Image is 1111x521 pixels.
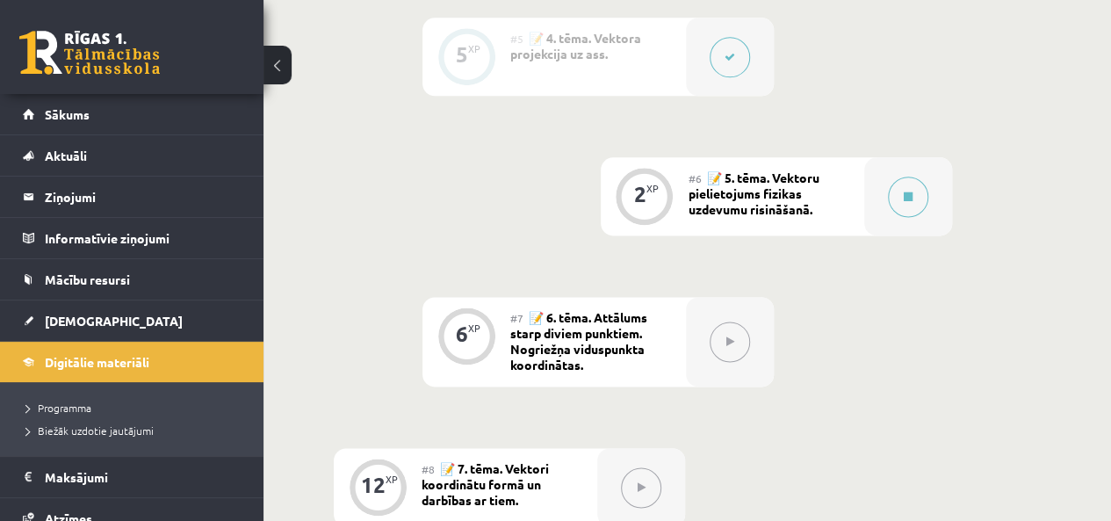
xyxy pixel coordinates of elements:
span: Biežāk uzdotie jautājumi [26,423,154,438]
a: [DEMOGRAPHIC_DATA] [23,300,242,341]
a: Ziņojumi [23,177,242,217]
div: XP [646,184,659,193]
span: #5 [510,32,523,46]
span: [DEMOGRAPHIC_DATA] [45,313,183,329]
a: Mācību resursi [23,259,242,300]
span: Programma [26,401,91,415]
a: Sākums [23,94,242,134]
div: 6 [456,326,468,342]
a: Biežāk uzdotie jautājumi [26,423,246,438]
legend: Informatīvie ziņojumi [45,218,242,258]
a: Rīgas 1. Tālmācības vidusskola [19,31,160,75]
a: Aktuāli [23,135,242,176]
a: Informatīvie ziņojumi [23,218,242,258]
span: 📝 4. tēma. Vektora projekcija uz ass. [510,30,641,62]
legend: Ziņojumi [45,177,242,217]
span: #7 [510,311,523,325]
div: 2 [634,186,646,202]
span: 📝 7. tēma. Vektori koordinātu formā un darbības ar tiem. [422,460,549,508]
legend: Maksājumi [45,457,242,497]
span: Sākums [45,106,90,122]
div: XP [386,474,398,484]
span: Mācību resursi [45,271,130,287]
div: XP [468,323,480,333]
span: Digitālie materiāli [45,354,149,370]
div: XP [468,44,480,54]
span: 📝 5. tēma. Vektoru pielietojums fizikas uzdevumu risināšanā. [689,170,819,217]
a: Programma [26,400,246,416]
a: Maksājumi [23,457,242,497]
span: #6 [689,171,702,185]
div: 12 [361,477,386,493]
span: 📝 6. tēma. Attālums starp diviem punktiem. Nogriežņa viduspunkta koordinātas. [510,309,647,373]
span: Aktuāli [45,148,87,163]
a: Digitālie materiāli [23,342,242,382]
div: 5 [456,47,468,62]
span: #8 [422,462,435,476]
